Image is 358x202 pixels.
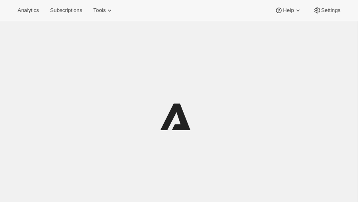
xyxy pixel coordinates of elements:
[321,7,340,14] span: Settings
[50,7,82,14] span: Subscriptions
[93,7,106,14] span: Tools
[270,5,306,16] button: Help
[18,7,39,14] span: Analytics
[283,7,294,14] span: Help
[45,5,87,16] button: Subscriptions
[13,5,44,16] button: Analytics
[308,5,345,16] button: Settings
[88,5,118,16] button: Tools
